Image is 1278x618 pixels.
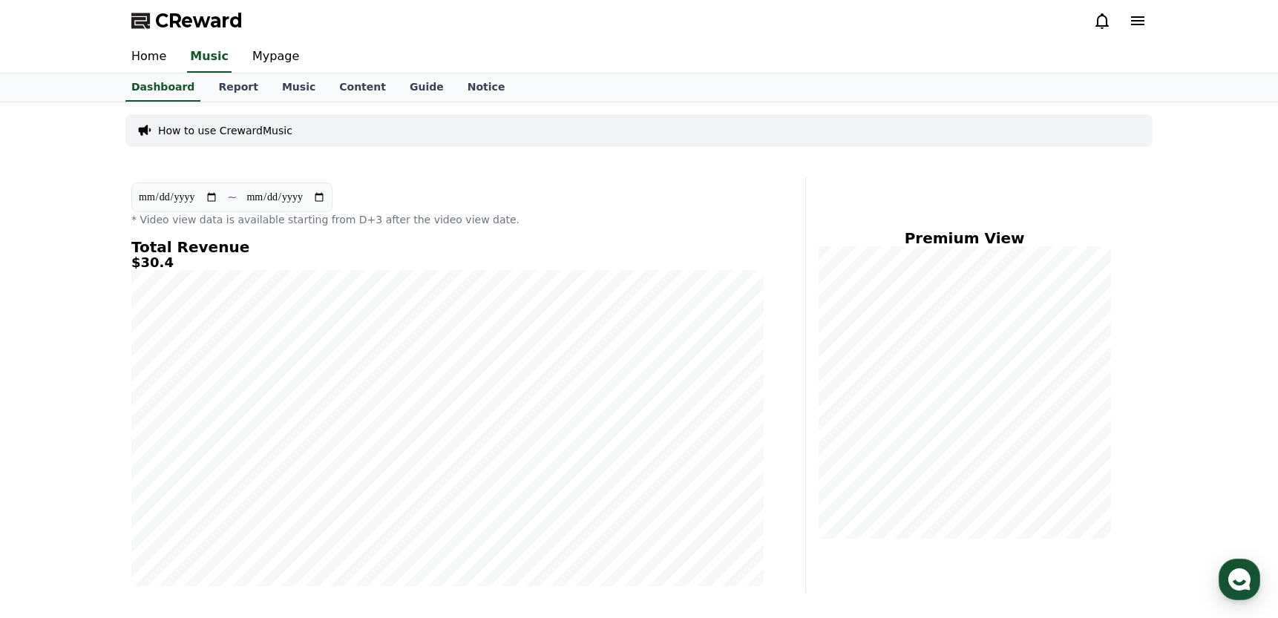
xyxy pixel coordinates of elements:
p: ~ [227,188,237,206]
span: CReward [155,9,243,33]
a: How to use CrewardMusic [158,123,292,138]
a: Home [119,42,178,73]
h5: $30.4 [131,255,764,270]
a: CReward [131,9,243,33]
a: Dashboard [125,73,200,102]
h4: Total Revenue [131,239,764,255]
p: * Video view data is available starting from D+3 after the video view date. [131,212,764,227]
a: Music [270,73,327,102]
a: Report [206,73,270,102]
a: Content [327,73,398,102]
h4: Premium View [818,230,1111,246]
a: Guide [398,73,456,102]
a: Notice [456,73,517,102]
a: Music [187,42,232,73]
a: Mypage [240,42,311,73]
